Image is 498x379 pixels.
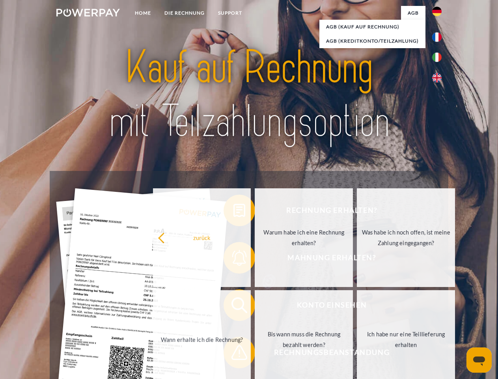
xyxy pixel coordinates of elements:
[362,329,450,350] div: Ich habe nur eine Teillieferung erhalten
[211,6,249,20] a: SUPPORT
[259,329,348,350] div: Bis wann muss die Rechnung bezahlt werden?
[401,6,425,20] a: agb
[158,334,246,345] div: Wann erhalte ich die Rechnung?
[432,32,442,42] img: fr
[432,7,442,16] img: de
[259,227,348,248] div: Warum habe ich eine Rechnung erhalten?
[357,188,455,287] a: Was habe ich noch offen, ist meine Zahlung eingegangen?
[362,227,450,248] div: Was habe ich noch offen, ist meine Zahlung eingegangen?
[158,6,211,20] a: DIE RECHNUNG
[128,6,158,20] a: Home
[466,347,492,373] iframe: Schaltfläche zum Öffnen des Messaging-Fensters
[158,232,246,243] div: zurück
[319,20,425,34] a: AGB (Kauf auf Rechnung)
[432,53,442,62] img: it
[319,34,425,48] a: AGB (Kreditkonto/Teilzahlung)
[56,9,120,17] img: logo-powerpay-white.svg
[75,38,423,151] img: title-powerpay_de.svg
[432,73,442,83] img: en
